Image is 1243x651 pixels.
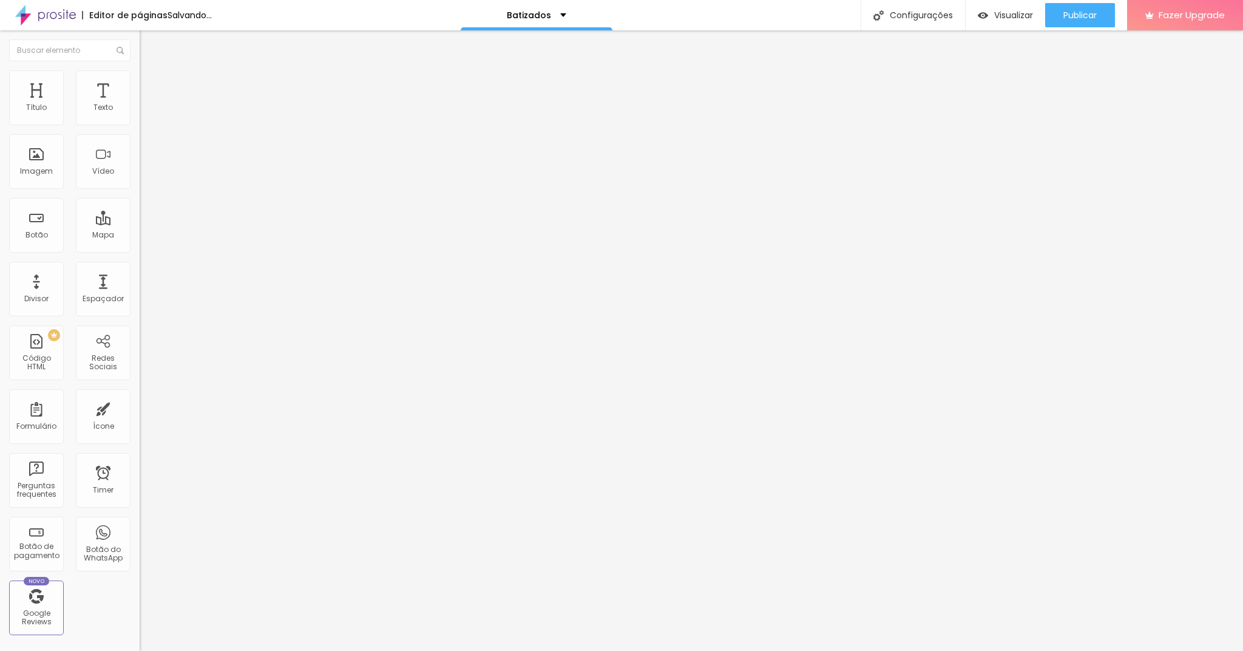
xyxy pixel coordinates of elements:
[9,39,130,61] input: Buscar elemento
[79,354,127,372] div: Redes Sociais
[507,11,551,19] p: Batizados
[24,577,50,585] div: Novo
[93,103,113,112] div: Texto
[873,10,884,21] img: Icone
[93,486,113,494] div: Timer
[93,422,114,431] div: Ícone
[1045,3,1115,27] button: Publicar
[168,11,212,19] div: Salvando...
[20,167,53,176] div: Imagem
[92,231,114,239] div: Mapa
[140,30,1243,651] iframe: Editor
[79,545,127,563] div: Botão do WhatsApp
[1063,10,1097,20] span: Publicar
[82,11,168,19] div: Editor de páginas
[92,167,114,176] div: Vídeo
[25,231,48,239] div: Botão
[24,295,49,303] div: Divisor
[83,295,124,303] div: Espaçador
[12,482,60,499] div: Perguntas frequentes
[978,10,988,21] img: view-1.svg
[117,47,124,54] img: Icone
[966,3,1045,27] button: Visualizar
[994,10,1033,20] span: Visualizar
[26,103,47,112] div: Título
[12,354,60,372] div: Código HTML
[12,609,60,627] div: Google Reviews
[1159,10,1225,20] span: Fazer Upgrade
[12,542,60,560] div: Botão de pagamento
[16,422,56,431] div: Formulário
